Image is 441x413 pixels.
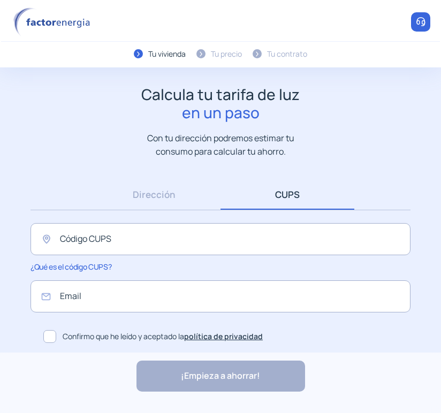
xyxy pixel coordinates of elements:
p: Con tu dirección podremos estimar tu consumo para calcular tu ahorro. [136,132,305,158]
a: CUPS [221,179,354,210]
span: ¿Qué es el código CUPS? [31,262,111,272]
h1: Calcula tu tarifa de luz [141,86,300,121]
a: Dirección [87,179,221,210]
a: política de privacidad [184,331,263,341]
div: Tu contrato [267,48,307,60]
img: logo factor [11,7,96,37]
div: Tu precio [211,48,242,60]
span: en un paso [141,104,300,122]
span: Confirmo que he leído y aceptado la [63,331,263,342]
img: llamar [415,17,426,27]
div: Tu vivienda [148,48,186,60]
